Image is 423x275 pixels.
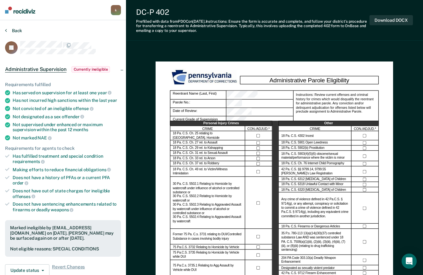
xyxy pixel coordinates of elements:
[13,135,121,141] div: Not marked
[173,162,219,166] label: 18 Pa. C.S. Ch. 37 rel. to Robbery
[173,245,239,249] label: 75 Pa.C.S. 3732 Relating to Homicide by Vehicle
[173,232,243,241] label: Former 75 Pa. C.s. 3731 relating to DUI/Controlled Substance in cases involving bodily injury
[13,159,45,164] span: requirements
[170,91,226,99] div: Reentrant Name (Last, First)
[13,90,121,96] div: Has served on supervision for at least one
[245,126,272,132] div: CON./ADJUD.*
[170,108,226,116] div: Date of Review:
[293,91,379,125] div: Instructions: Review current offenses and criminal history for crimes which would disqualify the ...
[173,167,243,176] label: 18 Pa. C.S. Ch. 49 rel. to Victim/Witness Intimidation
[281,266,334,270] label: Designated as sexually violent predator
[136,19,369,33] div: Prefilled with data from PDOC on [DATE] . Instructions: Ensure the form is accurate and complete,...
[281,183,343,187] label: 18 Pa. C.S. 6318 Unlawful Contact with Minor
[173,264,243,272] label: 75 Pa.C.s. 3735.1 Relating to Agg Assault by Vehicle while DUI
[13,106,121,111] div: Not convicted of an ineligible
[83,167,111,172] span: obligations
[226,116,293,125] div: Current Grade of Supervision
[281,224,340,228] label: 18 Pa. C.S. Firearms or Dangerous Articles
[281,134,314,138] label: 18 Pa. C.S. 4302 Incest
[170,69,240,86] img: PDOC Logo
[111,5,121,15] button: k
[281,177,346,181] label: 18 Pa. C.S. 6312 [MEDICAL_DATA] of Children
[173,156,215,161] label: 18 Pa. C.S. Ch. 33 rel. to Arson
[5,28,22,33] button: Back
[173,141,218,145] label: 18 Pa. C.S. Ch. 27 rel. to Assault
[5,7,35,14] img: Recidiviz
[281,141,328,145] label: 18 Pa. C.S. 5901 Open Lewdness
[10,246,116,252] div: Not eligible reasons: SPECIAL CONDITIONS
[13,175,121,186] div: Does not have a history of PFAs or a current PFA order
[173,251,243,259] label: 75 Pa.C.S. 3735 Relating to Homicide by Vehicle while DUI
[281,146,324,150] label: 18 Pa. C.S. 5902(b) Prostitution
[369,15,413,26] button: Download DOCX
[5,82,121,87] div: Requirements fulfilled
[173,151,228,155] label: 18 Pa. C.S. Ch. 31 rel. to Sexual Assault
[13,167,121,173] div: Making efforts to reduce financial
[173,146,223,150] label: 18 Pa. C.S. Ch. 29 rel. to Kidnapping
[13,114,121,120] div: Not designated as a sex
[281,162,344,166] label: 18 Pa. C.S. Ch. 76 Internet Child Pornography
[5,146,121,151] div: Requirements for agents to check
[10,225,116,241] div: Marked ineligible by [EMAIL_ADDRESS][DOMAIN_NAME] on [DATE]. [PERSON_NAME] may be surfaced again ...
[281,198,349,219] label: Any crime of violence defined in 42 Pa.C.S. § 9714(g), or any attempt, conspiracy or solicitation...
[279,121,379,126] div: Other
[71,66,110,73] span: Currently ineligible
[13,194,35,199] span: offenses
[173,182,243,224] label: 30 Pa. C.S. 5502.1 Relating to Homicide by watercraft under influence of alcohol or controlled su...
[98,90,111,95] span: year
[13,122,121,133] div: Not supervised under enhanced or maximum supervision within the past 12
[13,98,121,103] div: Has not incurred high sanctions within the last
[170,121,272,126] div: Personal Injury Crimes
[170,116,226,125] div: Current Grade of Supervision
[13,188,121,199] div: Does not have out of state charges for ineligible
[226,108,293,116] div: Date of Review:
[51,207,73,212] span: weapons
[73,127,88,132] span: months
[170,99,226,108] div: Parole No.:
[5,66,66,73] span: Administrative Supervision
[226,91,293,99] div: Reentrant Name (Last, First)
[240,76,379,84] div: Administrative Parole Eligibility
[402,254,417,269] div: Open Intercom Messenger
[352,126,379,132] div: CON./ADJUD.*
[226,99,293,108] div: Parole No.:
[279,126,352,132] div: CRIME
[281,152,349,160] label: 18 Pa. C.S. 5903(4)(5)(6) obscene/sexual material/performance where the victim is minor
[173,132,243,140] label: 18 Pa. C.S. Ch. 25 relating to [GEOGRAPHIC_DATA]. Homicide
[62,114,84,119] span: offender
[13,154,121,164] div: Has fulfilled treatment and special condition
[108,98,117,103] span: year
[281,231,349,252] label: 35 P.s. 780-113 13(a)(14)(30)(37) controlled substance Law AND was sentenced under 18 PA. C.S. 75...
[73,106,94,111] span: offense
[37,135,51,140] span: NAE
[13,202,121,212] div: Does not have sentencing enhancements related to firearms or deadly
[170,126,245,132] div: CRIME
[136,8,369,17] div: DC-P 402
[281,167,349,176] label: 42 Pa. C.S. §§ 9799.14, 9799.55 [PERSON_NAME]’s Law Registration
[281,256,349,264] label: 204 PA Code 303.10(a) Deadly Weapon Enhancement
[281,188,346,192] label: 18 Pa. C.S. 6320 [MEDICAL_DATA] of Children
